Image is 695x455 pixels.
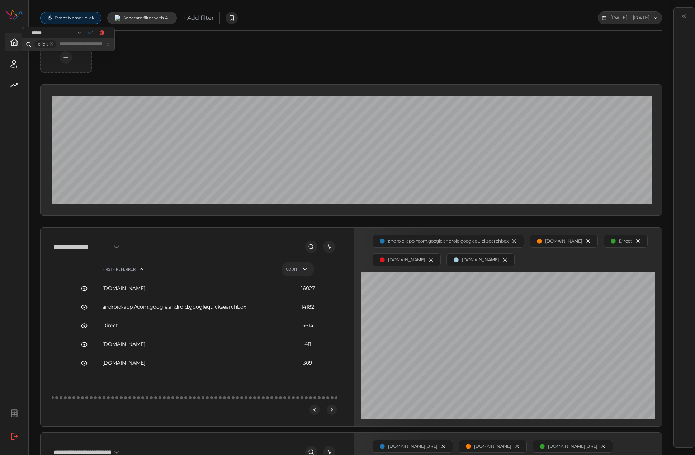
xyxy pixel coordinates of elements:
div: Direct [102,316,274,335]
div: 411 [278,335,338,354]
button: search [305,241,317,253]
button: [DOMAIN_NAME] [459,440,527,453]
div: [DOMAIN_NAME] [102,279,274,298]
div: android-app://com.google.android.googlequicksearchbox [102,298,274,316]
span: Direct [610,235,641,247]
span: [DOMAIN_NAME][URL] [539,440,606,452]
button: save predicate [226,12,238,24]
button: [DOMAIN_NAME][URL] [533,440,613,453]
span: [DOMAIN_NAME] [465,440,520,452]
button: [DOMAIN_NAME] [446,253,515,266]
button: next-page [327,405,337,415]
span: Event Name : click [55,15,94,21]
button: save predicate [60,51,72,64]
span: [DOMAIN_NAME] [379,254,434,266]
span: [DOMAIN_NAME][URL] [379,440,446,452]
div: [DOMAIN_NAME] [102,354,274,372]
p: Generate filter with AI [123,15,170,21]
button: previous-page [309,405,320,415]
button: Expand chat panel [679,11,689,21]
p: + Add filter [183,14,214,23]
div: Count [286,267,299,272]
span: [DOMAIN_NAME] [536,235,591,247]
button: Sort [300,264,310,274]
span: android-app://com.google.android.googlequicksearchbox [379,235,517,247]
img: AI [115,15,120,21]
div: 5614 [278,316,338,335]
button: android-app://com.google.android.googlequicksearchbox [373,235,524,248]
button: open dashboard [323,241,335,253]
div: First - Referrer [102,267,136,272]
span: [DOMAIN_NAME] [453,254,508,266]
button: [DOMAIN_NAME] [530,235,598,248]
button: [DATE] – [DATE] [598,11,662,24]
button: [DOMAIN_NAME] [373,253,441,266]
button: Sort [136,264,146,274]
button: Direct [604,235,648,248]
div: 309 [278,354,338,372]
button: [DOMAIN_NAME][URL] [373,440,453,453]
div: 16027 [278,279,338,298]
div: [DOMAIN_NAME] [102,335,274,354]
span: click [38,40,47,48]
div: 14182 [278,298,338,316]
